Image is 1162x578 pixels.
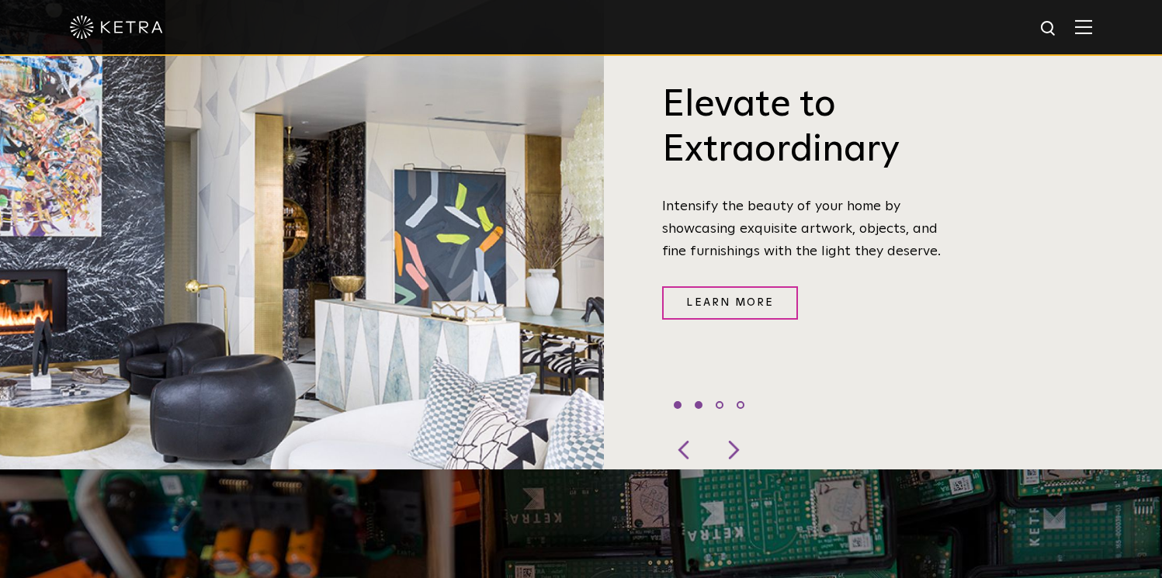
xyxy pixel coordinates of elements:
[70,16,163,39] img: ketra-logo-2019-white
[662,199,941,258] span: Intensify the beauty of your home by showcasing exquisite artwork, objects, and fine furnishings ...
[662,83,953,172] h3: Elevate to Extraordinary
[1039,19,1059,39] img: search icon
[1075,19,1092,34] img: Hamburger%20Nav.svg
[662,286,798,320] a: Learn More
